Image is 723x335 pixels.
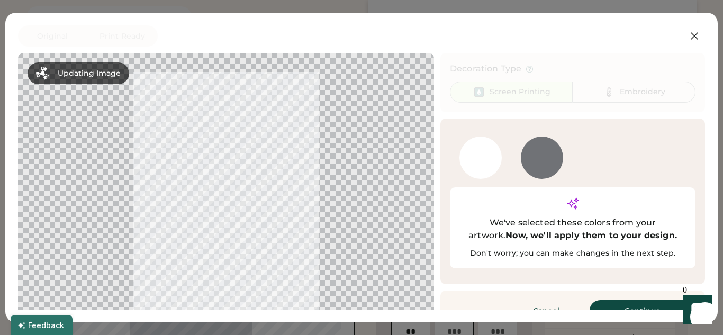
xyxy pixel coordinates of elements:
[603,86,616,98] img: Thread%20-%20Unselected.svg
[509,300,583,321] button: Cancel
[450,62,521,75] div: Decoration Type
[87,25,158,47] button: Print Ready
[590,300,695,321] button: Continue
[459,216,686,242] div: We've selected these colors from your artwork.
[620,87,665,97] div: Embroidery
[673,287,718,333] iframe: Front Chat
[459,248,686,259] div: Don't worry; you can make changes in the next step.
[18,25,87,47] button: Original
[490,87,550,97] div: Screen Printing
[473,86,485,98] img: Ink%20-%20Selected.svg
[505,230,677,240] strong: Now, we'll apply them to your design.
